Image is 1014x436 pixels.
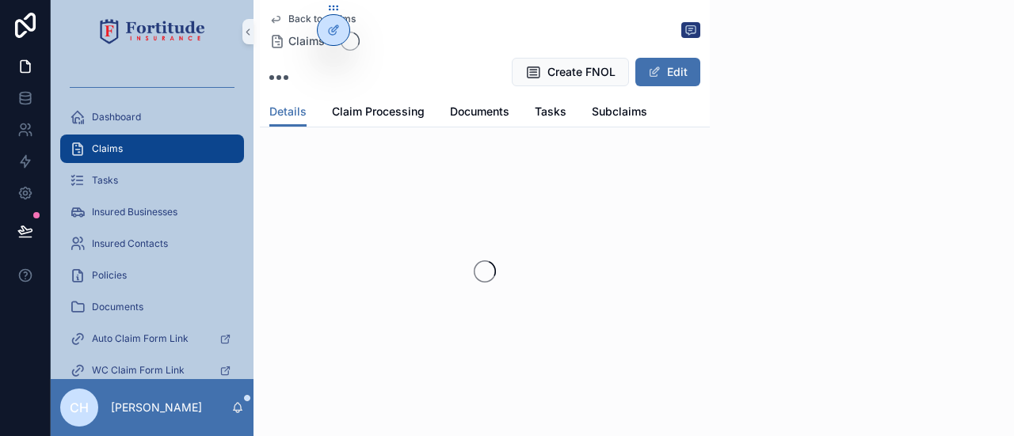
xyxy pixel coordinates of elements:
[92,206,177,218] span: Insured Businesses
[60,324,244,353] a: Auto Claim Form Link
[60,229,244,258] a: Insured Contacts
[60,103,244,131] a: Dashboard
[92,332,189,345] span: Auto Claim Form Link
[535,104,566,119] span: Tasks
[450,104,509,119] span: Documents
[288,13,356,25] span: Back to Claims
[592,97,647,129] a: Subclaims
[60,166,244,195] a: Tasks
[92,174,118,187] span: Tasks
[547,64,616,80] span: Create FNOL
[60,135,244,163] a: Claims
[269,97,307,127] a: Details
[269,13,356,25] a: Back to Claims
[635,58,700,86] button: Edit
[60,198,244,226] a: Insured Businesses
[92,142,123,155] span: Claims
[535,97,566,129] a: Tasks
[60,293,244,321] a: Documents
[332,97,425,129] a: Claim Processing
[92,301,143,313] span: Documents
[100,19,205,44] img: App logo
[60,356,244,385] a: WC Claim Form Link
[92,269,127,282] span: Policies
[512,58,629,86] button: Create FNOL
[269,33,325,49] a: Claims
[111,400,202,415] p: [PERSON_NAME]
[92,237,168,250] span: Insured Contacts
[450,97,509,129] a: Documents
[60,261,244,290] a: Policies
[288,33,325,49] span: Claims
[92,111,141,123] span: Dashboard
[269,104,307,119] span: Details
[51,63,253,379] div: scrollable content
[332,104,425,119] span: Claim Processing
[92,364,185,377] span: WC Claim Form Link
[70,398,89,417] span: CH
[592,104,647,119] span: Subclaims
